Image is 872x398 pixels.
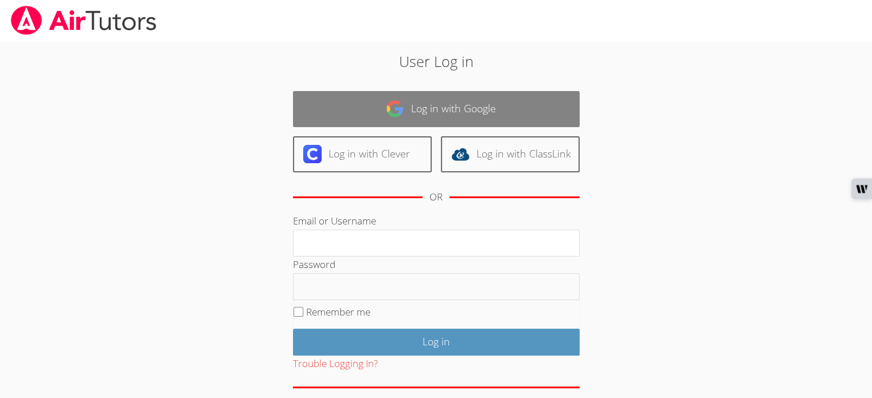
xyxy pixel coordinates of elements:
[303,145,322,163] img: clever-logo-6eab21bc6e7a338710f1a6ff85c0baf02591cd810cc4098c63d3a4b26e2feb20.svg
[293,329,580,356] input: Log in
[429,189,443,206] div: OR
[451,145,470,163] img: classlink-logo-d6bb404cc1216ec64c9a2012d9dc4662098be43eaf13dc465df04b49fa7ab582.svg
[201,50,671,72] h2: User Log in
[10,6,158,35] img: airtutors_banner-c4298cdbf04f3fff15de1276eac7730deb9818008684d7c2e4769d2f7ddbe033.png
[293,356,378,372] button: Trouble Logging In?
[386,100,404,118] img: google-logo-50288ca7cdecda66e5e0955fdab243c47b7ad437acaf1139b6f446037453330a.svg
[293,136,432,172] a: Log in with Clever
[441,136,580,172] a: Log in with ClassLink
[306,305,370,318] label: Remember me
[293,91,580,127] a: Log in with Google
[293,214,376,227] label: Email or Username
[293,258,335,271] label: Password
